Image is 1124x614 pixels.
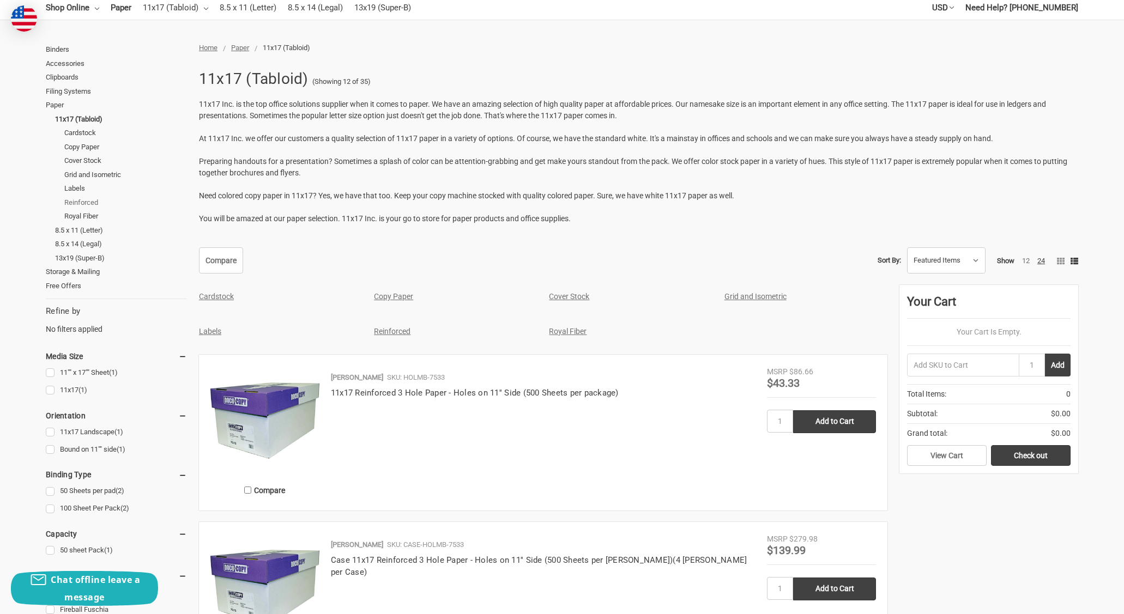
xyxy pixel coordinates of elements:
[907,445,987,466] a: View Cart
[387,372,445,383] p: SKU: HOLMB-7533
[907,293,1071,319] div: Your Cart
[64,140,187,154] a: Copy Paper
[104,546,113,554] span: (1)
[387,539,464,550] p: SKU: CASE-HOLMB-7533
[331,388,619,398] a: 11x17 Reinforced 3 Hole Paper - Holes on 11'' Side (500 Sheets per package)
[1051,408,1071,420] span: $0.00
[64,209,187,223] a: Royal Fiber
[120,504,129,512] span: (2)
[46,543,187,558] a: 50 sheet Pack
[46,305,187,318] h5: Refine by
[907,428,947,439] span: Grand total:
[231,44,249,52] a: Paper
[1066,388,1071,400] span: 0
[1045,354,1071,376] button: Add
[78,386,87,394] span: (1)
[331,555,747,577] a: Case 11x17 Reinforced 3 Hole Paper - Holes on 11'' Side (500 Sheets per [PERSON_NAME])(4 [PERSON_...
[46,279,187,293] a: Free Offers
[46,350,187,363] h5: Media Size
[767,544,806,557] span: $139.99
[46,468,187,481] h5: Binding Type
[199,100,1046,120] span: 11x17 Inc. is the top office solutions supplier when it comes to paper. We have an amazing select...
[46,84,187,99] a: Filing Systems
[199,44,217,52] a: Home
[997,257,1014,265] span: Show
[199,214,571,223] span: You will be amazed at our paper selection. 11x17 Inc. is your go to store for paper products and ...
[46,425,187,440] a: 11x17 Landscape
[1022,257,1030,265] a: 12
[46,42,187,57] a: Binders
[907,388,946,400] span: Total Items:
[46,383,187,398] a: 11x17
[55,237,187,251] a: 8.5 x 14 (Legal)
[199,134,993,143] span: At 11x17 Inc. we offer our customers a quality selection of 11x17 paper in a variety of options. ...
[312,76,371,87] span: (Showing 12 of 35)
[374,292,413,301] a: Copy Paper
[210,481,319,499] label: Compare
[64,126,187,140] a: Cardstock
[46,409,187,422] h5: Orientation
[46,442,187,457] a: Bound on 11"" side
[549,327,587,336] a: Royal Fiber
[11,5,37,32] img: duty and tax information for United States
[55,223,187,238] a: 8.5 x 11 (Letter)
[907,354,1019,376] input: Add SKU to Cart
[109,368,118,376] span: (1)
[244,487,251,494] input: Compare
[199,292,234,301] a: Cardstock
[117,445,125,453] span: (1)
[793,577,876,600] input: Add to Cart
[46,484,187,499] a: 50 Sheets per pad
[64,154,187,168] a: Cover Stock
[724,292,787,301] a: Grid and Isometric
[263,44,310,52] span: 11x17 (Tabloid)
[64,196,187,210] a: Reinforced
[767,376,800,390] span: $43.33
[46,70,187,84] a: Clipboards
[331,372,383,383] p: [PERSON_NAME]
[210,366,319,475] img: 11x17 Reinforced 3 Hole Paper - Holes on 11'' Side (500 Sheets per package)
[11,571,158,606] button: Chat offline leave a message
[51,574,140,603] span: Chat offline leave a message
[331,539,383,550] p: [PERSON_NAME]
[64,168,187,182] a: Grid and Isometric
[46,501,187,516] a: 100 Sheet Per Pack
[767,366,788,378] div: MSRP
[55,251,187,265] a: 13x19 (Super-B)
[46,57,187,71] a: Accessories
[907,326,1071,338] p: Your Cart Is Empty.
[549,292,589,301] a: Cover Stock
[46,366,187,380] a: 11"" x 17"" Sheet
[116,487,124,495] span: (2)
[46,265,187,279] a: Storage & Mailing
[991,445,1071,466] a: Check out
[199,327,221,336] a: Labels
[789,367,813,376] span: $86.66
[199,247,243,273] a: Compare
[55,112,187,126] a: 11x17 (Tabloid)
[199,65,309,93] h1: 11x17 (Tabloid)
[64,181,187,196] a: Labels
[199,191,734,200] span: Need colored copy paper in 11x17? Yes, we have that too. Keep your copy machine stocked with qual...
[46,305,187,335] div: No filters applied
[789,534,818,543] span: $279.98
[907,408,938,420] span: Subtotal:
[46,527,187,540] h5: Capacity
[793,410,876,433] input: Add to Cart
[374,327,410,336] a: Reinforced
[1051,428,1071,439] span: $0.00
[114,428,123,436] span: (1)
[46,98,187,112] a: Paper
[1037,257,1045,265] a: 24
[199,157,1067,177] span: Preparing handouts for a presentation? Sometimes a splash of color can be attention-grabbing and ...
[767,533,788,545] div: MSRP
[878,252,901,269] label: Sort By:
